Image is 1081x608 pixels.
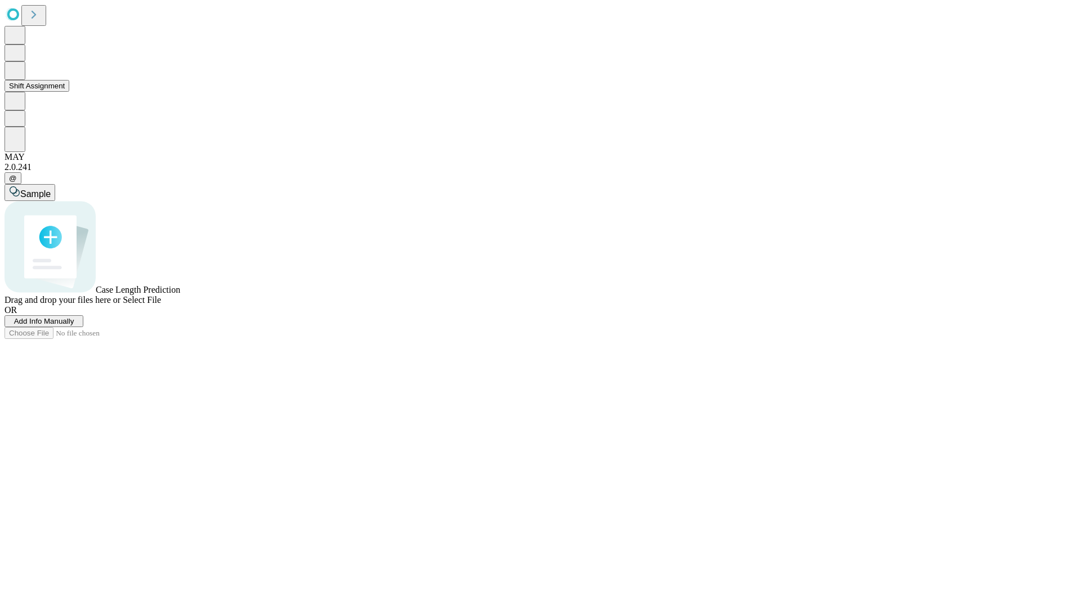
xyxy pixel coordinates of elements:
[5,295,120,305] span: Drag and drop your files here or
[9,174,17,182] span: @
[5,162,1076,172] div: 2.0.241
[5,315,83,327] button: Add Info Manually
[5,184,55,201] button: Sample
[5,305,17,315] span: OR
[20,189,51,199] span: Sample
[5,152,1076,162] div: MAY
[96,285,180,294] span: Case Length Prediction
[5,80,69,92] button: Shift Assignment
[14,317,74,325] span: Add Info Manually
[5,172,21,184] button: @
[123,295,161,305] span: Select File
